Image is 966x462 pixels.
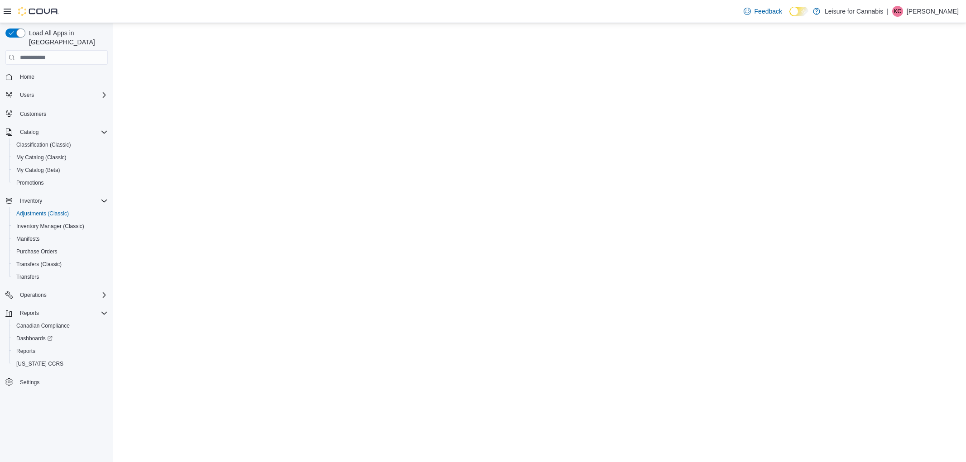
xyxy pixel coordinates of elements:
[16,167,60,174] span: My Catalog (Beta)
[16,261,62,268] span: Transfers (Classic)
[13,246,108,257] span: Purchase Orders
[755,7,782,16] span: Feedback
[887,6,889,17] p: |
[13,346,108,357] span: Reports
[9,271,111,283] button: Transfers
[13,177,48,188] a: Promotions
[9,319,111,332] button: Canadian Compliance
[16,308,108,319] span: Reports
[13,152,108,163] span: My Catalog (Classic)
[20,73,34,81] span: Home
[16,127,108,138] span: Catalog
[16,308,43,319] button: Reports
[20,91,34,99] span: Users
[16,71,108,82] span: Home
[16,210,69,217] span: Adjustments (Classic)
[9,332,111,345] a: Dashboards
[16,127,42,138] button: Catalog
[20,379,39,386] span: Settings
[2,195,111,207] button: Inventory
[9,345,111,357] button: Reports
[5,67,108,412] nav: Complex example
[9,138,111,151] button: Classification (Classic)
[16,290,108,300] span: Operations
[13,320,73,331] a: Canadian Compliance
[13,358,108,369] span: Washington CCRS
[16,235,39,243] span: Manifests
[13,177,108,188] span: Promotions
[907,6,959,17] p: [PERSON_NAME]
[13,221,88,232] a: Inventory Manager (Classic)
[16,108,108,119] span: Customers
[16,322,70,329] span: Canadian Compliance
[2,307,111,319] button: Reports
[16,90,38,100] button: Users
[13,139,75,150] a: Classification (Classic)
[18,7,59,16] img: Cova
[20,197,42,205] span: Inventory
[789,16,790,17] span: Dark Mode
[13,271,43,282] a: Transfers
[16,179,44,186] span: Promotions
[740,2,786,20] a: Feedback
[16,141,71,148] span: Classification (Classic)
[2,289,111,301] button: Operations
[2,376,111,389] button: Settings
[2,126,111,138] button: Catalog
[13,259,108,270] span: Transfers (Classic)
[16,273,39,281] span: Transfers
[13,259,65,270] a: Transfers (Classic)
[13,152,70,163] a: My Catalog (Classic)
[9,164,111,176] button: My Catalog (Beta)
[9,233,111,245] button: Manifests
[13,333,108,344] span: Dashboards
[9,207,111,220] button: Adjustments (Classic)
[13,246,61,257] a: Purchase Orders
[16,377,43,388] a: Settings
[13,346,39,357] a: Reports
[13,165,108,176] span: My Catalog (Beta)
[13,233,43,244] a: Manifests
[13,320,108,331] span: Canadian Compliance
[13,165,64,176] a: My Catalog (Beta)
[16,90,108,100] span: Users
[16,335,53,342] span: Dashboards
[9,151,111,164] button: My Catalog (Classic)
[16,290,50,300] button: Operations
[13,208,72,219] a: Adjustments (Classic)
[13,333,56,344] a: Dashboards
[16,348,35,355] span: Reports
[13,221,108,232] span: Inventory Manager (Classic)
[9,176,111,189] button: Promotions
[13,233,108,244] span: Manifests
[16,248,58,255] span: Purchase Orders
[13,139,108,150] span: Classification (Classic)
[13,358,67,369] a: [US_STATE] CCRS
[13,208,108,219] span: Adjustments (Classic)
[16,71,38,82] a: Home
[9,220,111,233] button: Inventory Manager (Classic)
[16,360,63,367] span: [US_STATE] CCRS
[2,70,111,83] button: Home
[20,129,38,136] span: Catalog
[20,291,47,299] span: Operations
[20,110,46,118] span: Customers
[25,29,108,47] span: Load All Apps in [GEOGRAPHIC_DATA]
[9,258,111,271] button: Transfers (Classic)
[16,376,108,388] span: Settings
[892,6,903,17] div: Kyna Crumley
[16,195,46,206] button: Inventory
[2,89,111,101] button: Users
[20,310,39,317] span: Reports
[16,109,50,119] a: Customers
[16,154,67,161] span: My Catalog (Classic)
[9,245,111,258] button: Purchase Orders
[894,6,902,17] span: KC
[16,223,84,230] span: Inventory Manager (Classic)
[16,195,108,206] span: Inventory
[9,357,111,370] button: [US_STATE] CCRS
[789,7,808,16] input: Dark Mode
[2,107,111,120] button: Customers
[13,271,108,282] span: Transfers
[825,6,883,17] p: Leisure for Cannabis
